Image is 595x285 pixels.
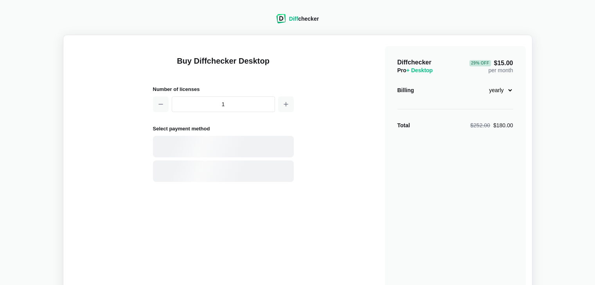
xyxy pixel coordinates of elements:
[397,86,414,94] div: Billing
[153,55,294,76] h1: Buy Diffchecker Desktop
[276,14,286,23] img: Diffchecker logo
[289,15,319,23] div: checker
[397,67,433,73] span: Pro
[469,60,491,66] div: 29 % Off
[397,59,431,66] span: Diffchecker
[289,16,298,22] span: Diff
[153,85,294,93] h2: Number of licenses
[469,59,513,74] div: per month
[470,121,513,129] div: $180.00
[172,96,275,112] input: 1
[276,18,319,25] a: Diffchecker logoDiffchecker
[406,67,433,73] span: + Desktop
[397,122,410,128] strong: Total
[153,125,294,133] h2: Select payment method
[469,60,513,66] span: $15.00
[470,122,490,128] span: $252.00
